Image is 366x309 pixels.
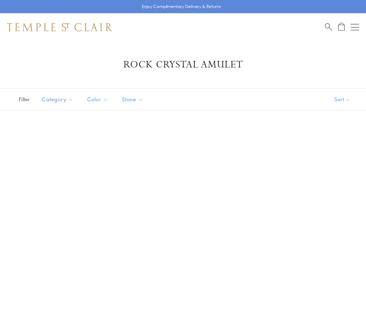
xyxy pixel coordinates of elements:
[325,23,332,31] a: Search
[82,92,113,107] button: Color
[117,92,148,107] button: Stone
[338,23,345,31] a: Open Shopping Bag
[17,58,349,71] h1: Rock Crystal Amulet
[37,92,78,107] button: Category
[119,95,148,104] span: Stone
[142,3,221,10] p: Enjoy Complimentary Delivery & Returns
[351,23,359,31] button: Open navigation
[319,89,366,110] button: Show sort by
[7,23,112,31] img: Temple St. Clair
[38,95,78,104] span: Category
[84,95,113,104] span: Color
